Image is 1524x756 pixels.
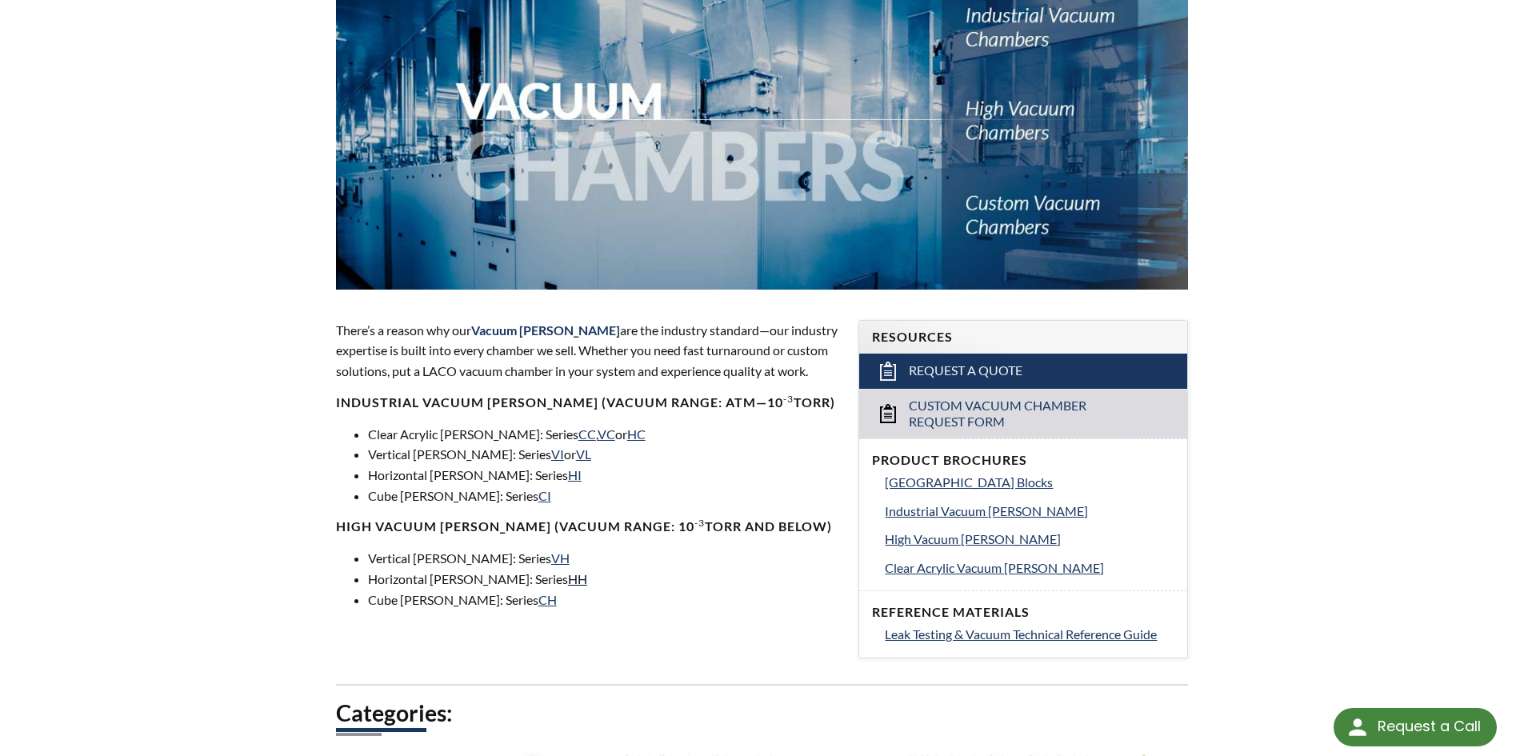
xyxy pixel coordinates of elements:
[885,558,1174,578] a: Clear Acrylic Vacuum [PERSON_NAME]
[885,560,1104,575] span: Clear Acrylic Vacuum [PERSON_NAME]
[872,329,1174,346] h4: Resources
[336,320,840,382] p: There’s a reason why our are the industry standard—our industry expertise is built into every cha...
[471,322,620,338] span: Vacuum [PERSON_NAME]
[368,465,840,486] li: Horizontal [PERSON_NAME]: Series
[336,518,840,535] h4: High Vacuum [PERSON_NAME] (Vacuum range: 10 Torr and below)
[872,604,1174,621] h4: Reference Materials
[859,354,1187,389] a: Request a Quote
[368,548,840,569] li: Vertical [PERSON_NAME]: Series
[368,424,840,445] li: Clear Acrylic [PERSON_NAME]: Series , or
[576,446,591,462] a: VL
[1345,714,1370,740] img: round button
[694,517,705,529] sup: -3
[885,503,1088,518] span: Industrial Vacuum [PERSON_NAME]
[909,398,1140,431] span: Custom Vacuum Chamber Request Form
[368,444,840,465] li: Vertical [PERSON_NAME]: Series or
[368,569,840,590] li: Horizontal [PERSON_NAME]: Series
[368,486,840,506] li: Cube [PERSON_NAME]: Series
[598,426,615,442] a: VC
[336,394,840,411] h4: Industrial Vacuum [PERSON_NAME] (vacuum range: atm—10 Torr)
[1378,708,1481,745] div: Request a Call
[551,550,570,566] a: VH
[885,474,1053,490] span: [GEOGRAPHIC_DATA] Blocks
[551,446,564,462] a: VI
[568,571,587,586] a: HH
[885,624,1174,645] a: Leak Testing & Vacuum Technical Reference Guide
[538,592,557,607] a: CH
[885,472,1174,493] a: [GEOGRAPHIC_DATA] Blocks
[538,488,551,503] a: CI
[336,698,1189,728] h2: Categories:
[872,452,1174,469] h4: Product Brochures
[627,426,646,442] a: HC
[1334,708,1497,746] div: Request a Call
[368,590,840,610] li: Cube [PERSON_NAME]: Series
[909,362,1022,379] span: Request a Quote
[885,626,1157,642] span: Leak Testing & Vacuum Technical Reference Guide
[783,393,794,405] sup: -3
[885,529,1174,550] a: High Vacuum [PERSON_NAME]
[578,426,596,442] a: CC
[568,467,582,482] a: HI
[885,501,1174,522] a: Industrial Vacuum [PERSON_NAME]
[885,531,1061,546] span: High Vacuum [PERSON_NAME]
[859,389,1187,439] a: Custom Vacuum Chamber Request Form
